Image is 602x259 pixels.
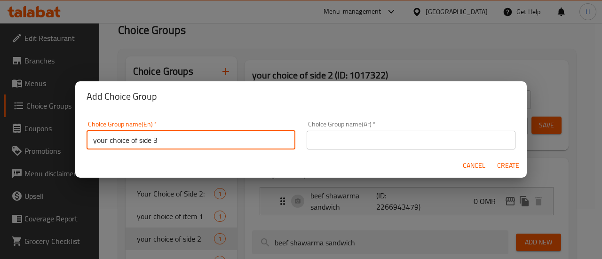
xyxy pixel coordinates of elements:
button: Create [493,157,523,174]
input: Please enter Choice Group name(en) [87,131,295,149]
button: Cancel [459,157,489,174]
span: Create [497,160,519,172]
h2: Add Choice Group [87,89,515,104]
span: Cancel [463,160,485,172]
input: Please enter Choice Group name(ar) [307,131,515,149]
